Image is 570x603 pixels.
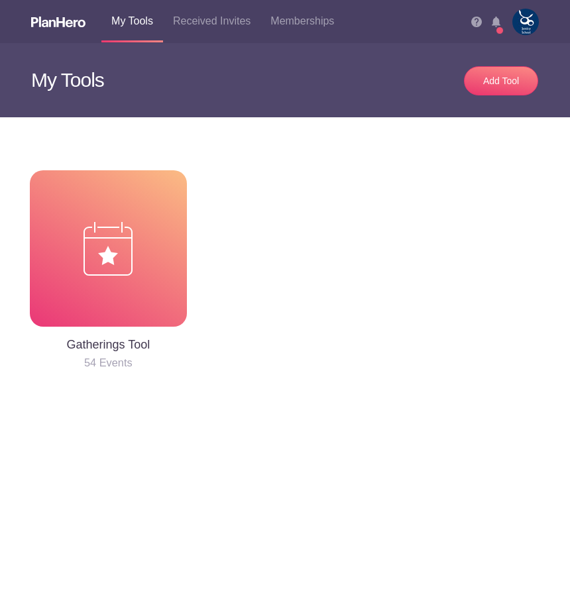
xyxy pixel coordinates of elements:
[492,17,500,27] img: Notifications
[31,17,85,27] img: Logo white planhero
[84,222,133,276] img: Gatherings tool big
[30,355,187,370] h4: 54 Events
[478,74,524,87] div: Add Tool
[30,335,187,355] h2: Gatherings Tool
[471,17,482,27] img: Help icon
[464,66,538,95] a: Add Tool
[512,9,539,35] img: Jemicymooseonlylogowhite on blue %28with school name%29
